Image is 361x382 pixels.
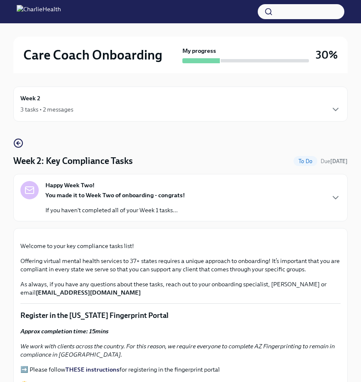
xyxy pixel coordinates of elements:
[321,158,348,164] span: Due
[45,191,185,199] strong: You made it to Week Two of onboarding - congrats!
[20,105,73,114] div: 3 tasks • 2 messages
[330,158,348,164] strong: [DATE]
[45,206,185,214] p: If you haven't completed all of your Week 1 tasks...
[20,327,109,335] strong: Approx completion time: 15mins
[20,310,341,320] p: Register in the [US_STATE] Fingerprint Portal
[20,257,341,273] p: Offering virtual mental health services to 37+ states requires a unique approach to onboarding! I...
[20,342,335,358] em: We work with clients across the country. For this reason, we require everyone to complete AZ Fing...
[17,5,61,18] img: CharlieHealth
[13,155,133,167] h4: Week 2: Key Compliance Tasks
[20,365,341,374] p: ➡️ Please follow for registering in the fingerprint portal
[20,280,341,297] p: As always, if you have any questions about these tasks, reach out to your onboarding specialist, ...
[294,158,317,164] span: To Do
[45,181,95,189] strong: Happy Week Two!
[65,366,120,373] a: THESE instructions
[321,157,348,165] span: September 1st, 2025 10:00
[36,289,141,296] strong: [EMAIL_ADDRESS][DOMAIN_NAME]
[20,94,40,103] h6: Week 2
[23,47,162,63] h2: Care Coach Onboarding
[182,47,216,55] strong: My progress
[20,242,341,250] p: Welcome to your key compliance tasks list!
[316,47,338,62] h3: 30%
